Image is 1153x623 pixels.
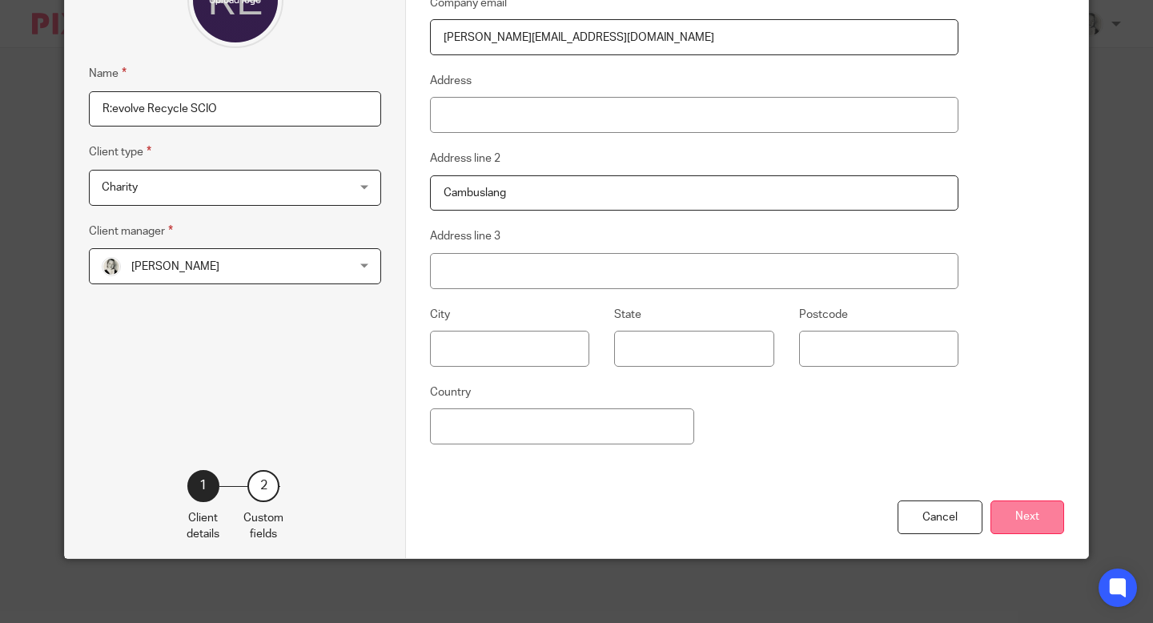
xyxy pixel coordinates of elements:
[430,307,450,323] label: City
[430,73,472,89] label: Address
[247,470,279,502] div: 2
[89,64,127,82] label: Name
[990,500,1064,535] button: Next
[430,228,500,244] label: Address line 3
[131,261,219,272] span: [PERSON_NAME]
[89,143,151,161] label: Client type
[187,510,219,543] p: Client details
[799,307,848,323] label: Postcode
[243,510,283,543] p: Custom fields
[89,222,173,240] label: Client manager
[102,182,138,193] span: Charity
[614,307,641,323] label: State
[430,151,500,167] label: Address line 2
[187,470,219,502] div: 1
[430,384,471,400] label: Country
[898,500,982,535] div: Cancel
[102,257,121,276] img: DA590EE6-2184-4DF2-A25D-D99FB904303F_1_201_a.jpeg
